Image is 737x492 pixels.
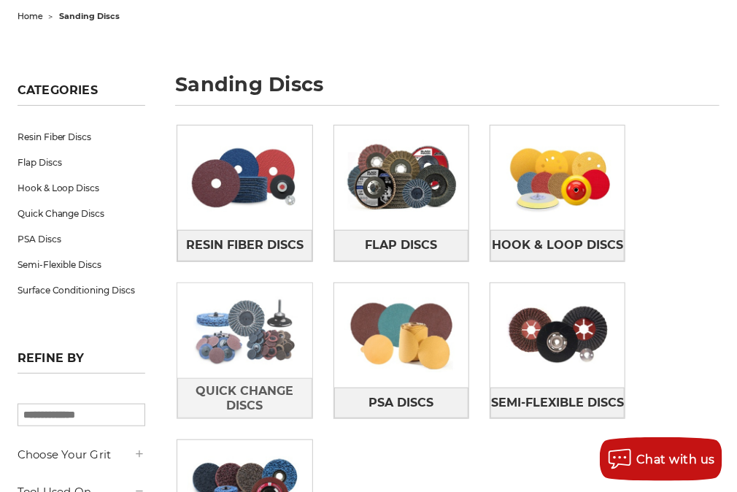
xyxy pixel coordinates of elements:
[334,288,468,383] img: PSA Discs
[491,391,624,415] span: Semi-Flexible Discs
[175,74,719,106] h1: sanding discs
[334,230,468,261] a: Flap Discs
[18,124,146,150] a: Resin Fiber Discs
[60,11,120,21] span: sanding discs
[177,283,312,379] img: Quick Change Discs
[334,388,468,419] a: PSA Discs
[492,233,623,258] span: Hook & Loop Discs
[490,388,625,419] a: Semi-Flexible Discs
[334,130,468,226] img: Flap Discs
[18,446,146,464] h5: Choose Your Grit
[177,130,312,226] img: Resin Fiber Discs
[600,437,722,481] button: Chat with us
[177,378,312,418] a: Quick Change Discs
[186,233,304,258] span: Resin Fiber Discs
[490,288,625,383] img: Semi-Flexible Discs
[18,351,146,374] h5: Refine by
[18,226,146,252] a: PSA Discs
[177,230,312,261] a: Resin Fiber Discs
[490,130,625,226] img: Hook & Loop Discs
[18,277,146,303] a: Surface Conditioning Discs
[18,252,146,277] a: Semi-Flexible Discs
[365,233,437,258] span: Flap Discs
[490,230,625,261] a: Hook & Loop Discs
[18,175,146,201] a: Hook & Loop Discs
[18,150,146,175] a: Flap Discs
[18,11,43,21] a: home
[18,201,146,226] a: Quick Change Discs
[18,83,146,106] h5: Categories
[368,391,433,415] span: PSA Discs
[178,379,311,418] span: Quick Change Discs
[636,453,715,466] span: Chat with us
